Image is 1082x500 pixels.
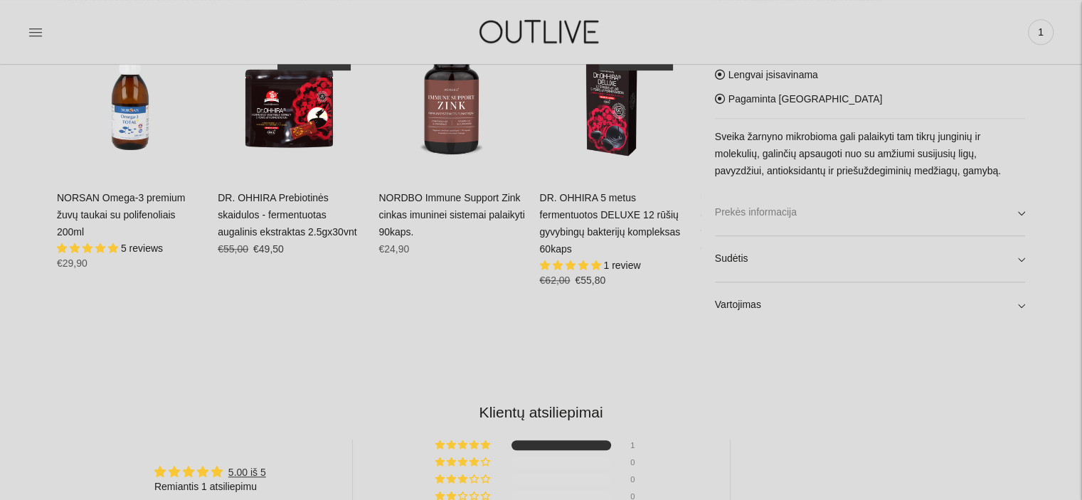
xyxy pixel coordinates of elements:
[452,7,630,56] img: OUTLIVE
[539,260,603,271] span: 5.00 stars
[154,480,266,494] div: Remiantis 1 atsiliepimu
[57,243,121,254] span: 5.00 stars
[121,243,163,254] span: 5 reviews
[539,29,686,176] a: DR. OHHIRA 5 metus fermentuotos DELUXE 12 rūšių gyvybingų bakterijų kompleksas 60kaps
[218,29,364,176] a: DR. OHHIRA Prebiotinės skaidulos - fermentuotas augalinis ekstraktas 2.5gx30vnt
[715,236,1025,282] a: Sudėtis
[154,464,266,480] div: Average rating is 5.00 stars
[218,192,356,238] a: DR. OHHIRA Prebiotinės skaidulos - fermentuotas augalinis ekstraktas 2.5gx30vnt
[1031,22,1051,42] span: 1
[57,257,87,269] span: €29,90
[715,190,1025,235] a: Prekės informacija
[57,29,203,176] a: NORSAN Omega-3 premium žuvų taukai su polifenoliais 200ml
[68,402,1014,422] h2: Klientų atsiliepimai
[378,243,409,255] span: €24,90
[378,29,525,176] a: NORDBO Immune Support Zink cinkas imuninei sistemai palaikyti 90kaps.
[715,129,1025,180] p: Sveika žarnyno mikrobioma gali palaikyti tam tikrų junginių ir molekulių, galinčių apsaugoti nuo ...
[435,440,492,450] div: 100% (1) reviews with 5 star rating
[57,192,186,238] a: NORSAN Omega-3 premium žuvų taukai su polifenoliais 200ml
[218,243,248,255] s: €55,00
[575,275,605,286] span: €55,80
[539,192,680,255] a: DR. OHHIRA 5 metus fermentuotos DELUXE 12 rūšių gyvybingų bakterijų kompleksas 60kaps
[603,260,640,271] span: 1 review
[630,440,647,450] div: 1
[715,282,1025,328] a: Vartojimas
[378,192,524,238] a: NORDBO Immune Support Zink cinkas imuninei sistemai palaikyti 90kaps.
[228,467,266,478] a: 5.00 iš 5
[539,275,570,286] s: €62,00
[253,243,284,255] span: €49,50
[1028,16,1054,48] a: 1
